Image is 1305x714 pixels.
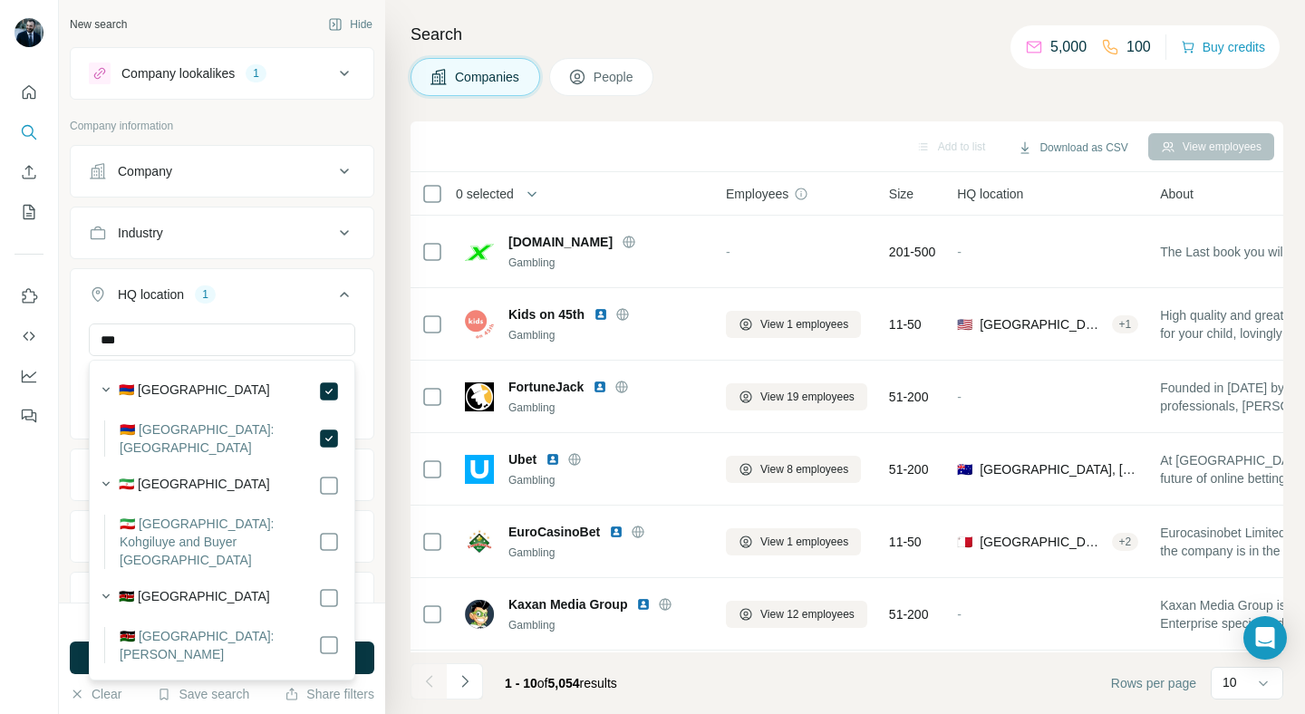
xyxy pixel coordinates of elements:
img: LinkedIn logo [593,380,607,394]
span: EuroCasinoBet [508,523,600,541]
img: Logo of Kids on 45th [465,310,494,339]
span: Kaxan Media Group [508,595,627,613]
span: [GEOGRAPHIC_DATA], [US_STATE] [980,315,1104,333]
button: Search [14,116,43,149]
button: Technologies [71,576,373,620]
span: 1 - 10 [505,676,537,690]
button: Quick start [14,76,43,109]
button: Navigate to next page [447,663,483,700]
img: LinkedIn logo [546,452,560,467]
span: 201-500 [889,243,935,261]
span: - [726,245,730,259]
div: Gambling [508,472,704,488]
button: Enrich CSV [14,156,43,188]
div: New search [70,16,127,33]
span: 11-50 [889,315,922,333]
button: Run search [70,642,374,674]
span: results [505,676,617,690]
span: [GEOGRAPHIC_DATA], Zebbug [GEOGRAPHIC_DATA] [980,533,1104,551]
div: Company lookalikes [121,64,235,82]
div: Open Intercom Messenger [1243,616,1287,660]
button: Company lookalikes1 [71,52,373,95]
img: Logo of FortuneJack [465,382,494,411]
button: Share filters [285,685,374,703]
span: - [957,245,962,259]
span: View 8 employees [760,461,848,478]
div: Gambling [508,617,704,633]
button: Use Surfe on LinkedIn [14,280,43,313]
span: [GEOGRAPHIC_DATA], [GEOGRAPHIC_DATA] [980,460,1138,478]
button: View 1 employees [726,528,861,555]
button: Feedback [14,400,43,432]
span: FortuneJack [508,378,584,396]
h4: Search [411,22,1283,47]
span: About [1160,185,1194,203]
img: Logo of Kaxan Media Group [465,600,494,629]
span: View 1 employees [760,316,848,333]
button: Clear [70,685,121,703]
img: LinkedIn logo [594,307,608,322]
button: My lists [14,196,43,228]
img: Logo of Ubet [465,455,494,484]
p: Company information [70,118,374,134]
p: 5,000 [1050,36,1087,58]
span: [DOMAIN_NAME] [508,233,613,251]
label: 🇮🇷 [GEOGRAPHIC_DATA]: Kohgiluye and Buyer [GEOGRAPHIC_DATA] [120,515,318,569]
div: Gambling [508,400,704,416]
div: 1 [246,65,266,82]
span: - [957,390,962,404]
button: Company [71,150,373,193]
button: Employees (size) [71,515,373,558]
div: Company [118,162,172,180]
span: Rows per page [1111,674,1196,692]
span: - [957,607,962,622]
span: of [537,676,548,690]
button: View 8 employees [726,456,861,483]
button: View 1 employees [726,311,861,338]
button: View 19 employees [726,383,867,410]
span: People [594,68,635,86]
button: Save search [157,685,249,703]
span: Employees [726,185,788,203]
img: Logo of XBet.ag [465,237,494,266]
button: Industry [71,211,373,255]
span: View 19 employees [760,389,855,405]
img: LinkedIn logo [636,597,651,612]
span: Kids on 45th [508,305,585,323]
span: View 1 employees [760,534,848,550]
button: Download as CSV [1005,134,1140,161]
img: Logo of EuroCasinoBet [465,527,494,556]
div: Industry [118,224,163,242]
span: 51-200 [889,605,929,623]
button: Use Surfe API [14,320,43,352]
label: 🇰🇪 [GEOGRAPHIC_DATA]: [PERSON_NAME] [120,627,318,663]
button: View 12 employees [726,601,867,628]
button: Dashboard [14,360,43,392]
span: HQ location [957,185,1023,203]
label: 🇮🇷 [GEOGRAPHIC_DATA] [119,475,270,497]
span: Size [889,185,913,203]
button: Buy credits [1181,34,1265,60]
p: 10 [1223,673,1237,691]
div: Gambling [508,545,704,561]
span: 51-200 [889,388,929,406]
span: 🇺🇸 [957,315,972,333]
label: 🇰🇪 [GEOGRAPHIC_DATA] [119,587,270,609]
div: Gambling [508,327,704,343]
div: + 2 [1112,534,1139,550]
span: 5,054 [548,676,580,690]
span: View 12 employees [760,606,855,622]
span: 🇲🇹 [957,533,972,551]
span: 11-50 [889,533,922,551]
div: 1 [195,286,216,303]
div: Gambling [508,255,704,271]
span: 0 selected [456,185,514,203]
span: 51-200 [889,460,929,478]
p: 100 [1126,36,1151,58]
img: Avatar [14,18,43,47]
label: 🇦🇲 [GEOGRAPHIC_DATA]: [GEOGRAPHIC_DATA] [120,420,318,457]
button: HQ location1 [71,273,373,323]
div: + 1 [1112,316,1139,333]
button: Hide [315,11,385,38]
span: 🇦🇺 [957,460,972,478]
